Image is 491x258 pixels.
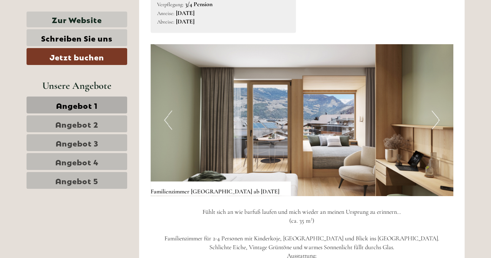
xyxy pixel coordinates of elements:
[27,78,127,93] div: Unsere Angebote
[12,22,109,28] div: [GEOGRAPHIC_DATA]
[27,29,127,46] a: Schreiben Sie uns
[164,110,172,130] button: Previous
[55,175,98,186] span: Angebot 5
[55,118,98,129] span: Angebot 2
[56,100,98,110] span: Angebot 1
[157,10,174,17] small: Anreise:
[151,181,291,196] div: Familienzimmer [GEOGRAPHIC_DATA] ab [DATE]
[138,6,165,19] div: [DATE]
[185,0,212,8] b: 3/4 Pension
[249,199,303,216] button: Senden
[12,37,109,43] small: 22:14
[27,12,127,27] a: Zur Website
[176,18,194,25] b: [DATE]
[56,137,98,148] span: Angebot 3
[27,48,127,65] a: Jetzt buchen
[6,21,113,44] div: Guten Tag, wie können wir Ihnen helfen?
[151,44,453,196] img: image
[157,1,184,8] small: Verpflegung:
[55,156,99,167] span: Angebot 4
[431,110,440,130] button: Next
[157,18,174,25] small: Abreise:
[176,9,194,17] b: [DATE]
